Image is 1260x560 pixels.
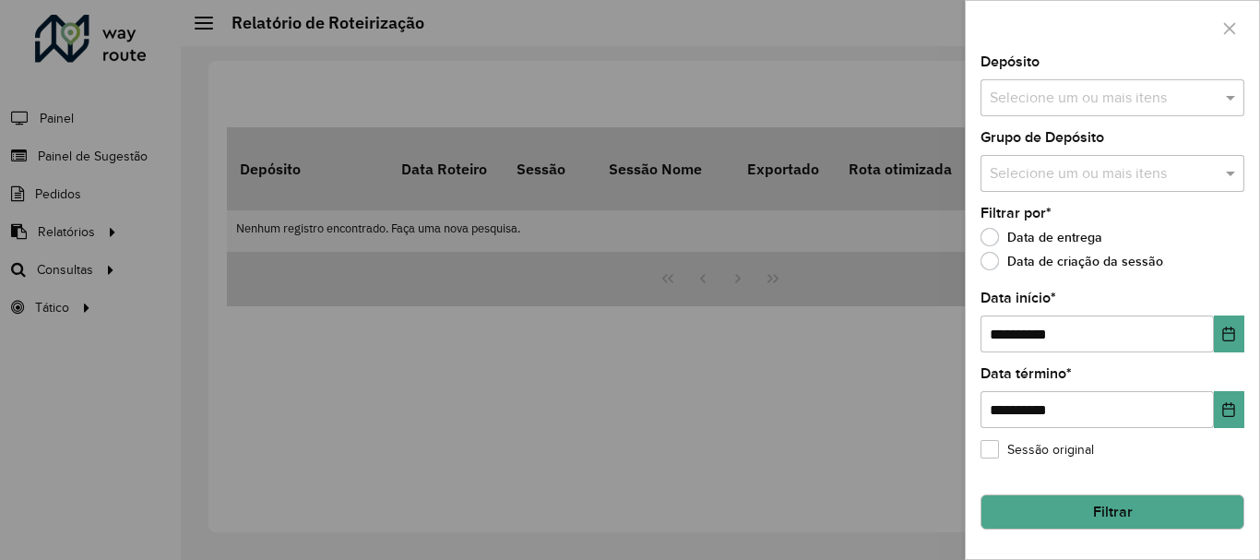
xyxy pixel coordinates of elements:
[981,126,1104,149] label: Grupo de Depósito
[1214,391,1244,428] button: Choose Date
[981,287,1056,309] label: Data início
[981,228,1102,246] label: Data de entrega
[981,494,1244,530] button: Filtrar
[981,252,1163,270] label: Data de criação da sessão
[1214,316,1244,352] button: Choose Date
[981,363,1072,385] label: Data término
[981,51,1040,73] label: Depósito
[981,202,1052,224] label: Filtrar por
[981,440,1094,459] label: Sessão original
